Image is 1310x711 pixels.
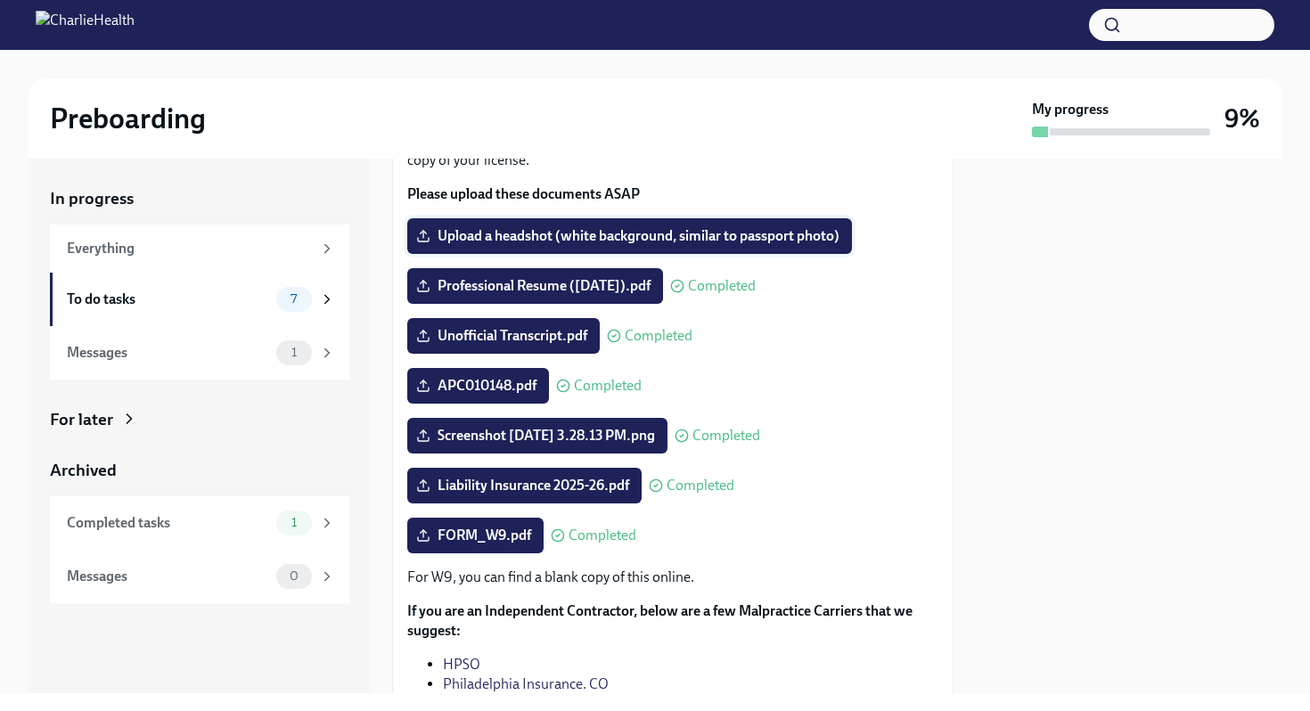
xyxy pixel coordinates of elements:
[1224,102,1260,135] h3: 9%
[407,602,913,639] strong: If you are an Independent Contractor, below are a few Malpractice Carriers that we suggest:
[407,318,600,354] label: Unofficial Transcript.pdf
[407,468,642,503] label: Liability Insurance 2025-26.pdf
[420,477,629,494] span: Liability Insurance 2025-26.pdf
[407,185,640,202] strong: Please upload these documents ASAP
[279,569,309,583] span: 0
[574,379,642,393] span: Completed
[420,427,655,445] span: Screenshot [DATE] 3.28.13 PM.png
[50,225,349,273] a: Everything
[407,368,549,404] label: APC010148.pdf
[420,377,536,395] span: APC010148.pdf
[1032,100,1109,119] strong: My progress
[407,518,544,553] label: FORM_W9.pdf
[667,478,734,493] span: Completed
[281,346,307,359] span: 1
[692,429,760,443] span: Completed
[50,550,349,603] a: Messages0
[50,459,349,482] a: Archived
[50,496,349,550] a: Completed tasks1
[50,187,349,210] a: In progress
[688,279,756,293] span: Completed
[443,656,480,673] a: HPSO
[67,290,269,309] div: To do tasks
[50,326,349,380] a: Messages1
[625,329,692,343] span: Completed
[420,327,587,345] span: Unofficial Transcript.pdf
[36,11,135,39] img: CharlieHealth
[50,408,113,431] div: For later
[67,343,269,363] div: Messages
[281,516,307,529] span: 1
[407,418,667,454] label: Screenshot [DATE] 3.28.13 PM.png
[569,528,636,543] span: Completed
[50,408,349,431] a: For later
[50,273,349,326] a: To do tasks7
[280,292,307,306] span: 7
[407,218,852,254] label: Upload a headshot (white background, similar to passport photo)
[420,277,651,295] span: Professional Resume ([DATE]).pdf
[67,239,312,258] div: Everything
[443,675,609,692] a: Philadelphia Insurance. CO
[50,101,206,136] h2: Preboarding
[407,568,938,587] p: For W9, you can find a blank copy of this online.
[420,527,531,544] span: FORM_W9.pdf
[67,567,269,586] div: Messages
[420,227,839,245] span: Upload a headshot (white background, similar to passport photo)
[67,513,269,533] div: Completed tasks
[407,268,663,304] label: Professional Resume ([DATE]).pdf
